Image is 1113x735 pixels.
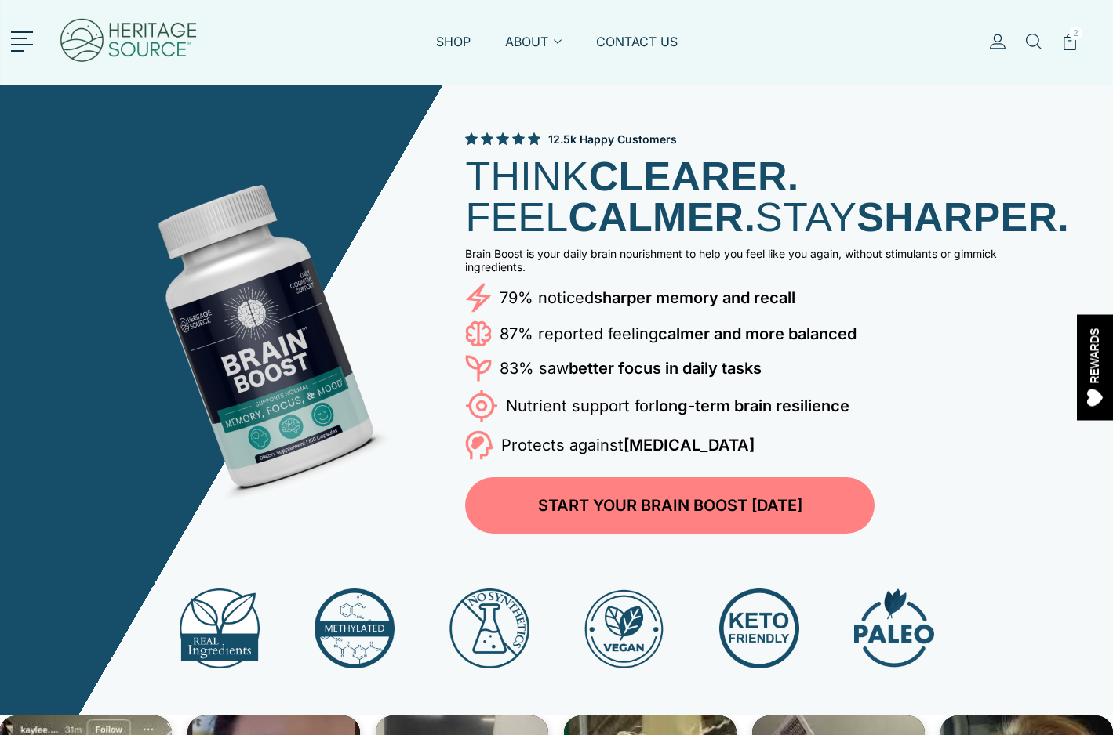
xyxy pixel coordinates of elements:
[500,356,762,381] p: 83% saw
[584,588,664,668] img: Vegan
[58,8,199,77] img: Heritage Source
[180,588,260,668] img: Real Ingredients
[594,288,795,307] strong: sharper memory and recall
[500,285,795,310] p: 79% noticed
[569,359,762,378] strong: better focus in daily tasks
[857,194,1069,240] strong: SHARPER.
[315,588,395,668] img: Methylated Vitamin Bs
[854,588,934,668] img: Paleo Friendly
[505,33,562,69] a: ABOUT
[655,396,849,415] strong: long-term brain resilience
[449,588,529,668] img: No Synthetics
[465,477,875,534] a: START YOUR BRAIN BOOST [DATE]
[465,247,1012,273] p: Brain Boost is your daily brain nourishment to help you feel like you again, without stimulants o...
[500,321,857,346] p: 87% reported feeling
[76,148,446,517] img: Brain Boost Bottle
[465,156,1012,237] h1: THINK FEEL STAY
[506,393,849,418] p: Nutrient support for
[568,194,755,240] strong: CALMER.
[589,154,799,199] strong: CLEARER.
[596,33,678,69] a: CONTACT US
[1069,27,1082,40] span: 2
[548,132,677,147] span: 12.5k Happy Customers
[719,588,799,668] img: Keto Friendly
[501,433,755,458] p: Protects against
[1061,33,1078,69] a: 2
[436,33,471,69] a: SHOP
[658,324,857,343] strong: calmer and more balanced
[624,436,755,454] strong: [MEDICAL_DATA]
